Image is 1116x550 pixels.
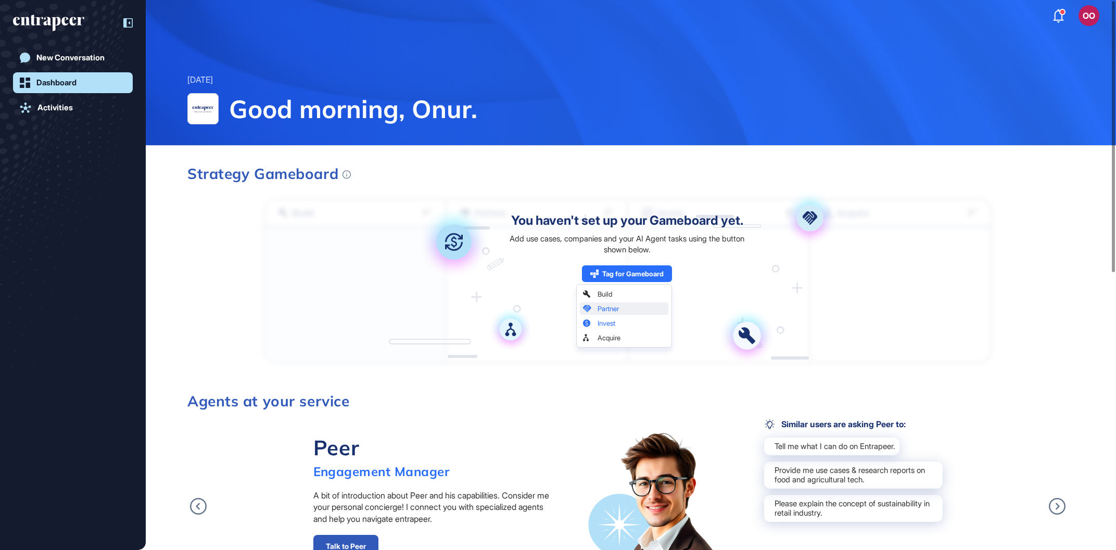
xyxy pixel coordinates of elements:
[313,464,450,479] div: Engagement Manager
[229,93,1074,124] span: Good morning, Onur.
[187,73,213,87] div: [DATE]
[1079,5,1099,26] button: OO
[36,78,77,87] div: Dashboard
[784,192,836,244] img: partner.aac698ea.svg
[489,308,532,351] img: acquire.a709dd9a.svg
[13,47,133,68] a: New Conversation
[13,15,84,31] div: entrapeer-logo
[764,495,943,522] div: Please explain the concept of sustainability in retail industry.
[420,208,488,276] img: invest.bd05944b.svg
[13,97,133,118] a: Activities
[764,419,906,429] div: Similar users are asking Peer to:
[511,214,743,227] div: You haven't set up your Gameboard yet.
[187,167,351,181] div: Strategy Gameboard
[37,103,73,112] div: Activities
[504,233,750,255] div: Add use cases, companies and your AI Agent tasks using the button shown below.
[313,434,450,461] div: Peer
[36,53,105,62] div: New Conversation
[313,490,556,525] div: A bit of introduction about Peer and his capabilities. Consider me your personal concierge! I con...
[188,94,218,124] img: Entrapeer-logo
[13,72,133,93] a: Dashboard
[764,438,899,455] div: Tell me what I can do on Entrapeer.
[187,394,1068,408] h3: Agents at your service
[764,462,943,489] div: Provide me use cases & research reports on food and agricultural tech.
